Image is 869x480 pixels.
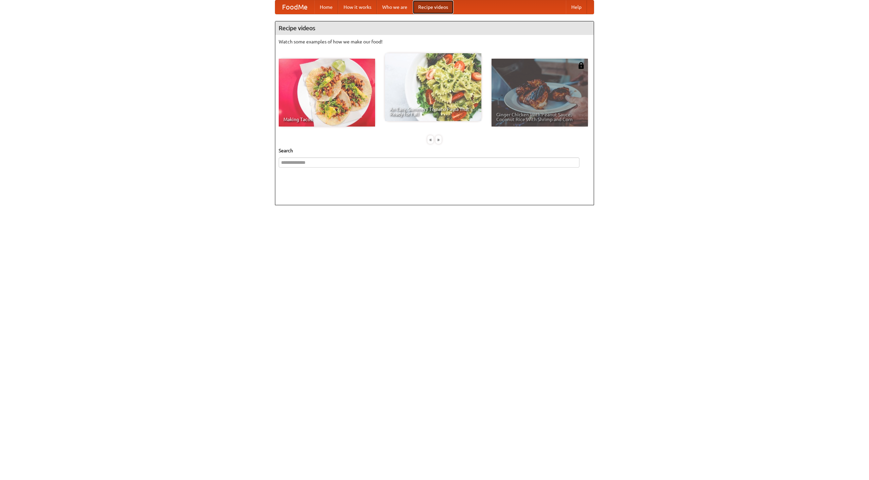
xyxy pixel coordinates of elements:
a: FoodMe [275,0,314,14]
a: Home [314,0,338,14]
a: Making Tacos [279,59,375,127]
div: « [427,135,433,144]
a: Recipe videos [413,0,454,14]
a: How it works [338,0,377,14]
span: An Easy, Summery Tomato Pasta That's Ready for Fall [390,107,477,116]
img: 483408.png [578,62,585,69]
div: » [436,135,442,144]
span: Making Tacos [283,117,370,122]
a: Help [566,0,587,14]
h5: Search [279,147,590,154]
p: Watch some examples of how we make our food! [279,38,590,45]
a: Who we are [377,0,413,14]
h4: Recipe videos [275,21,594,35]
a: An Easy, Summery Tomato Pasta That's Ready for Fall [385,53,481,121]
